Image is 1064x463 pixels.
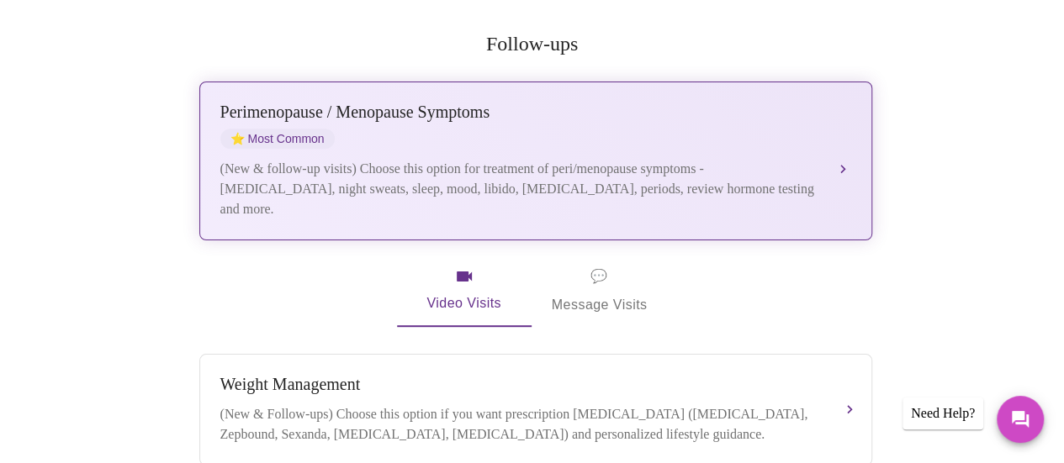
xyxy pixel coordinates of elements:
div: (New & Follow-ups) Choose this option if you want prescription [MEDICAL_DATA] ([MEDICAL_DATA], Ze... [220,404,818,445]
button: Perimenopause / Menopause SymptomsstarMost Common(New & follow-up visits) Choose this option for ... [199,82,872,240]
span: star [230,132,245,145]
div: Perimenopause / Menopause Symptoms [220,103,818,122]
span: Most Common [220,129,335,149]
span: message [590,265,607,288]
div: (New & follow-up visits) Choose this option for treatment of peri/menopause symptoms - [MEDICAL_D... [220,159,818,219]
div: Weight Management [220,375,818,394]
h2: Follow-ups [196,33,869,55]
span: Video Visits [417,266,511,315]
span: Message Visits [552,265,648,317]
div: Need Help? [903,397,983,429]
button: Messages [997,396,1044,443]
